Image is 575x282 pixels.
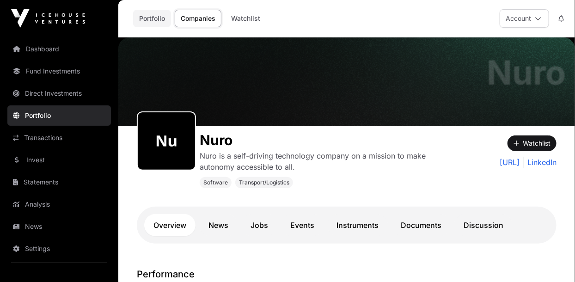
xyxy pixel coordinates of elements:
a: Jobs [241,214,277,236]
a: Companies [175,10,221,27]
a: Portfolio [7,105,111,126]
a: Documents [391,214,451,236]
p: Nuro is a self-driving technology company on a mission to make autonomy accessible to all. [200,150,452,172]
h1: Nuro [200,132,452,148]
a: [URL] [500,157,520,168]
a: Discussion [454,214,513,236]
a: News [7,216,111,237]
a: Invest [7,150,111,170]
a: Analysis [7,194,111,215]
a: Transactions [7,128,111,148]
a: Overview [144,214,196,236]
span: Transport/Logistics [239,179,289,186]
a: LinkedIn [523,157,557,168]
a: Fund Investments [7,61,111,81]
iframe: Chat Widget [529,238,575,282]
a: Instruments [327,214,388,236]
img: Icehouse Ventures Logo [11,9,85,28]
button: Watchlist [508,135,557,151]
a: Statements [7,172,111,192]
a: Portfolio [133,10,171,27]
img: nuro436.png [141,116,191,166]
a: Watchlist [225,10,266,27]
img: Nuro [118,37,575,126]
a: Events [281,214,324,236]
a: Dashboard [7,39,111,59]
a: News [199,214,238,236]
span: Software [203,179,228,186]
h1: Nuro [487,56,566,89]
button: Account [500,9,549,28]
a: Direct Investments [7,83,111,104]
p: Performance [137,268,557,281]
nav: Tabs [144,214,549,236]
a: Settings [7,239,111,259]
